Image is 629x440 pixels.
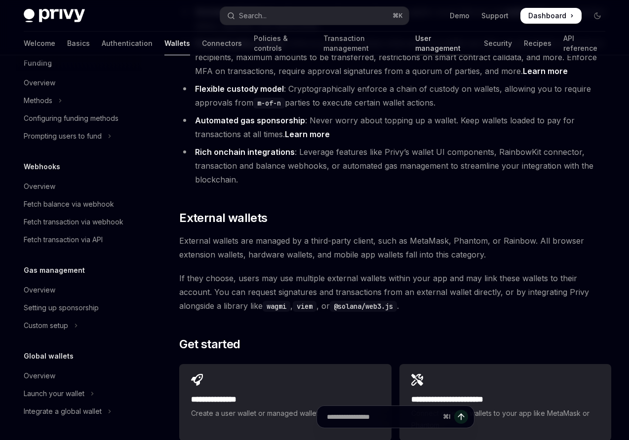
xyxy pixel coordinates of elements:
div: Overview [24,370,55,382]
div: Search... [239,10,267,22]
a: Connectors [202,32,242,55]
div: Setting up sponsorship [24,302,99,314]
div: Overview [24,181,55,192]
a: API reference [563,32,605,55]
a: Learn more [285,129,330,140]
div: Overview [24,284,55,296]
a: Dashboard [520,8,582,24]
span: Get started [179,336,240,352]
a: Learn more [523,66,568,76]
span: ⌘ K [393,12,403,20]
a: Overview [16,178,142,195]
a: Fetch balance via webhook [16,195,142,213]
div: Integrate a global wallet [24,405,102,417]
a: Transaction management [323,32,403,55]
button: Toggle Prompting users to fund section [16,127,142,145]
button: Send message [454,410,468,424]
button: Toggle Launch your wallet section [16,385,142,403]
a: Fetch transaction via webhook [16,213,142,231]
a: Support [481,11,509,21]
span: Dashboard [528,11,566,21]
div: Custom setup [24,320,68,331]
a: Authentication [102,32,153,55]
img: dark logo [24,9,85,23]
div: Prompting users to fund [24,130,102,142]
button: Toggle Integrate a global wallet section [16,403,142,420]
a: Welcome [24,32,55,55]
button: Toggle dark mode [590,8,605,24]
a: User management [415,32,472,55]
li: : Never worry about topping up a wallet. Keep wallets loaded to pay for transactions at all times. [179,113,611,141]
div: Fetch balance via webhook [24,198,114,210]
a: Security [484,32,512,55]
a: Setting up sponsorship [16,299,142,317]
h5: Global wallets [24,350,74,362]
span: If they choose, users may use multiple external wallets within your app and may link these wallet... [179,271,611,313]
a: Policies & controls [254,32,312,55]
button: Open search [220,7,409,25]
h5: Gas management [24,264,85,276]
strong: Automated gas sponsorship [195,115,305,125]
strong: Rich onchain integrations [195,147,295,157]
code: @solana/web3.js [330,301,397,312]
a: Wallets [164,32,190,55]
a: Basics [67,32,90,55]
code: wagmi [263,301,290,312]
li: : Cryptographically enforce a chain of custody on wallets, allowing you to require approvals from... [179,82,611,110]
code: m-of-n [253,98,285,109]
div: Launch your wallet [24,388,84,400]
a: Configuring funding methods [16,110,142,127]
a: Fetch transaction via API [16,231,142,249]
input: Ask a question... [327,406,439,428]
a: Demo [450,11,470,21]
button: Toggle Custom setup section [16,317,142,334]
span: External wallets are managed by a third-party client, such as MetaMask, Phantom, or Rainbow. All ... [179,234,611,261]
a: Overview [16,367,142,385]
div: Configuring funding methods [24,112,118,124]
a: Overview [16,281,142,299]
li: : Enforce granular policies what actions a wallet can take, set allowlisted contracts or recipien... [179,37,611,78]
div: Overview [24,77,55,89]
a: Overview [16,74,142,92]
div: Fetch transaction via webhook [24,216,123,228]
h5: Webhooks [24,161,60,173]
strong: Flexible custody model [195,84,284,94]
a: Recipes [524,32,551,55]
code: viem [293,301,316,312]
li: : Leverage features like Privy’s wallet UI components, RainbowKit connector, transaction and bala... [179,145,611,186]
button: Toggle Methods section [16,92,142,110]
span: External wallets [179,210,267,226]
div: Methods [24,95,52,107]
div: Fetch transaction via API [24,234,103,246]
